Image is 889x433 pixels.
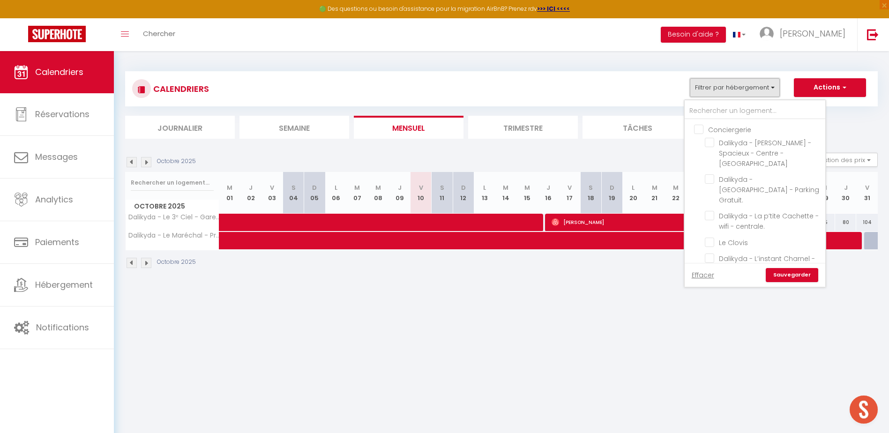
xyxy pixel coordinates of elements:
span: Octobre 2025 [126,200,219,213]
a: Chercher [136,18,182,51]
abbr: D [312,183,317,192]
th: 01 [219,172,240,214]
abbr: J [249,183,253,192]
span: Dalikyda - [PERSON_NAME] - Spacieux - Centre - [GEOGRAPHIC_DATA] [719,138,811,168]
input: Rechercher un logement... [685,103,825,119]
span: Notifications [36,321,89,333]
th: 07 [346,172,367,214]
abbr: V [270,183,274,192]
abbr: V [865,183,869,192]
img: Super Booking [28,26,86,42]
img: logout [867,29,879,40]
th: 02 [240,172,261,214]
li: Mensuel [354,116,463,139]
span: Dalikyda - La p’tite Cachette - wifi - centrale. [719,211,819,231]
th: 19 [601,172,622,214]
a: >>> ICI <<<< [537,5,570,13]
th: 22 [665,172,686,214]
abbr: M [503,183,508,192]
th: 14 [495,172,516,214]
th: 18 [580,172,601,214]
th: 08 [368,172,389,214]
abbr: D [461,183,466,192]
span: Dalikyda - [GEOGRAPHIC_DATA] - Parking Gratuit. [719,175,819,205]
th: 13 [474,172,495,214]
div: 80 [835,214,856,231]
th: 11 [432,172,453,214]
a: Sauvegarder [766,268,818,282]
span: [PERSON_NAME] [780,28,845,39]
p: Octobre 2025 [157,258,196,267]
th: 06 [325,172,346,214]
button: Actions [794,78,866,97]
span: [PERSON_NAME] [552,213,748,231]
abbr: S [291,183,296,192]
th: 10 [410,172,431,214]
button: Besoin d'aide ? [661,27,726,43]
abbr: D [610,183,614,192]
th: 31 [856,172,878,214]
input: Rechercher un logement... [131,174,214,191]
abbr: S [589,183,593,192]
abbr: M [673,183,679,192]
abbr: L [335,183,337,192]
div: Filtrer par hébergement [684,99,826,288]
abbr: L [483,183,486,192]
th: 30 [835,172,856,214]
abbr: S [440,183,444,192]
abbr: L [632,183,635,192]
li: Journalier [125,116,235,139]
th: 04 [283,172,304,214]
th: 15 [516,172,538,214]
th: 05 [304,172,325,214]
abbr: J [398,183,402,192]
abbr: J [844,183,848,192]
span: Calendriers [35,66,83,78]
button: Filtrer par hébergement [690,78,780,97]
th: 21 [644,172,665,214]
abbr: M [524,183,530,192]
span: Hébergement [35,279,93,291]
abbr: M [375,183,381,192]
th: 09 [389,172,410,214]
span: Dalikyda - Le 3ᵉ Ciel - Gare & [GEOGRAPHIC_DATA] [127,214,221,221]
span: Réservations [35,108,90,120]
span: Chercher [143,29,175,38]
h3: CALENDRIERS [151,78,209,99]
abbr: M [652,183,657,192]
li: Tâches [583,116,692,139]
span: Dalikyda - Le Maréchal - Proche [GEOGRAPHIC_DATA]. [127,232,221,239]
div: Ouvrir le chat [850,396,878,424]
span: Messages [35,151,78,163]
li: Semaine [239,116,349,139]
th: 17 [559,172,580,214]
abbr: M [227,183,232,192]
span: Analytics [35,194,73,205]
a: Effacer [692,270,714,280]
abbr: J [546,183,550,192]
abbr: V [568,183,572,192]
abbr: M [354,183,360,192]
th: 12 [453,172,474,214]
button: Gestion des prix [808,153,878,167]
p: Octobre 2025 [157,157,196,166]
div: 104 [856,214,878,231]
a: ... [PERSON_NAME] [753,18,857,51]
img: ... [760,27,774,41]
li: Trimestre [468,116,578,139]
th: 20 [623,172,644,214]
abbr: V [419,183,423,192]
th: 16 [538,172,559,214]
th: 03 [261,172,283,214]
span: Paiements [35,236,79,248]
